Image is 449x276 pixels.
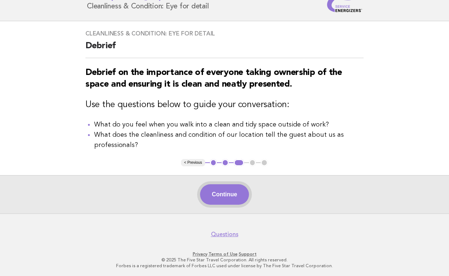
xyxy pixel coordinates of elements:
h3: Cleanliness & Condition: Eye for detail [85,30,364,37]
p: Forbes is a registered trademark of Forbes LLC used under license by The Five Star Travel Corpora... [10,263,439,269]
button: 3 [234,159,244,166]
p: · · [10,251,439,257]
button: Continue [200,184,249,205]
li: What do you feel when you walk into a clean and tidy space outside of work? [94,120,364,130]
a: Terms of Use [208,252,238,257]
h3: Use the questions below to guide your conversation: [85,99,364,111]
h2: Debrief [85,40,364,58]
a: Privacy [193,252,207,257]
button: < Previous [181,159,205,166]
a: Questions [211,231,238,238]
a: Support [239,252,257,257]
p: © 2025 The Five Star Travel Corporation. All rights reserved. [10,257,439,263]
button: 1 [210,159,217,166]
li: What does the cleanliness and condition of our location tell the guest about us as professionals? [94,130,364,150]
button: 2 [222,159,229,166]
strong: Debrief on the importance of everyone taking ownership of the space and ensuring it is clean and ... [85,68,342,89]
